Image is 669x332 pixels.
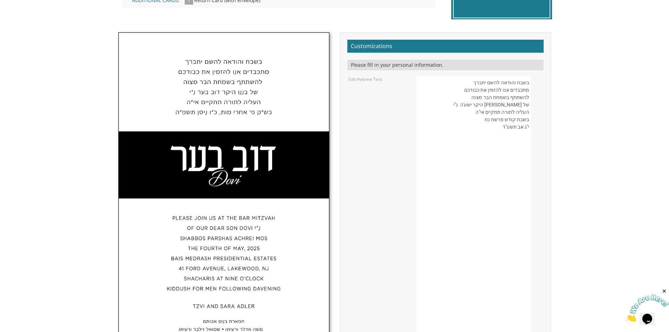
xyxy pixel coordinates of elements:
label: Edit Hebrew Text: [348,76,383,82]
h2: Customizations [347,40,544,53]
iframe: chat widget [625,288,669,321]
div: Please fill in your personal information. [347,60,544,70]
